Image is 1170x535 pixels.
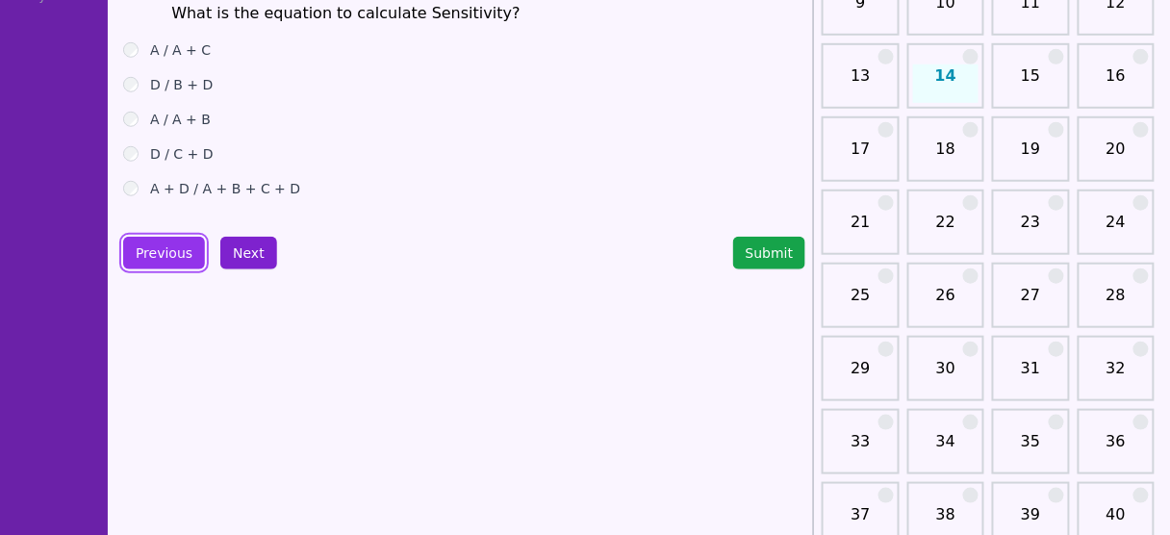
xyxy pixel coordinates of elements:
[913,211,979,249] a: 22
[123,237,205,269] button: Previous
[1083,284,1149,322] a: 28
[827,138,893,176] a: 17
[150,75,213,94] label: D / B + D
[150,179,300,198] label: A + D / A + B + C + D
[171,2,754,25] li: What is the equation to calculate Sensitivity?
[913,284,979,322] a: 26
[1083,357,1149,395] a: 32
[827,211,893,249] a: 21
[913,430,979,469] a: 34
[827,284,893,322] a: 25
[150,110,211,129] label: A / A + B
[827,64,893,103] a: 13
[998,211,1063,249] a: 23
[150,40,211,60] label: A / A + C
[827,357,893,395] a: 29
[1083,211,1149,249] a: 24
[998,430,1063,469] a: 35
[998,357,1063,395] a: 31
[1083,138,1149,176] a: 20
[913,138,979,176] a: 18
[150,144,214,164] label: D / C + D
[220,237,277,269] button: Next
[998,138,1063,176] a: 19
[1083,64,1149,103] a: 16
[913,357,979,395] a: 30
[998,64,1063,103] a: 15
[827,430,893,469] a: 33
[913,64,979,103] a: 14
[1083,430,1149,469] a: 36
[998,284,1063,322] a: 27
[733,237,806,269] button: Submit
